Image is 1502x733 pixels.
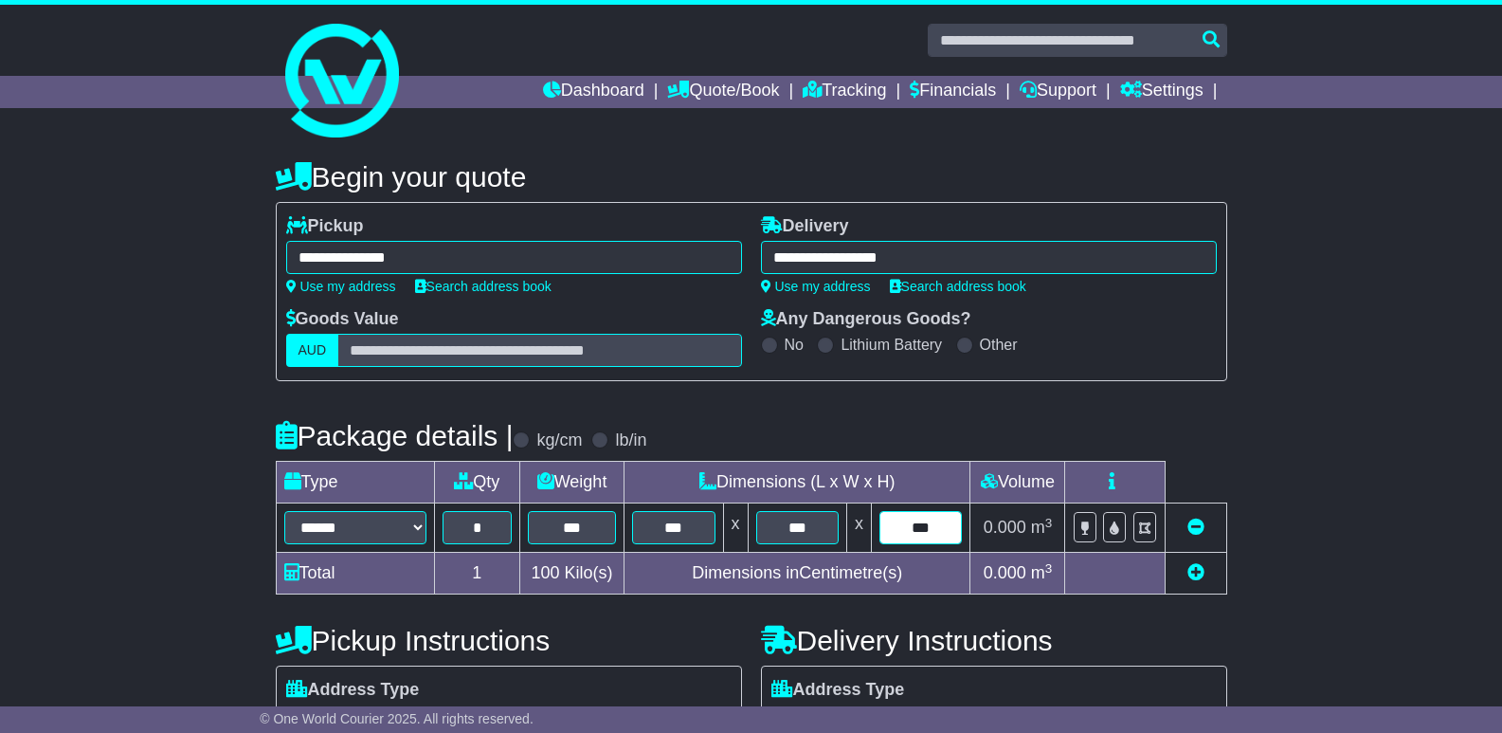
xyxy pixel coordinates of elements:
a: Financials [910,76,996,108]
td: Total [276,553,434,595]
td: Kilo(s) [520,553,624,595]
span: m [1031,518,1053,537]
a: Add new item [1187,563,1204,582]
label: kg/cm [536,431,582,451]
a: Quote/Book [667,76,779,108]
a: Remove this item [1187,518,1204,537]
a: Support [1020,76,1096,108]
td: x [846,504,871,553]
a: Use my address [286,279,396,294]
h4: Pickup Instructions [276,625,742,656]
span: m [1031,563,1053,582]
a: Use my address [761,279,871,294]
a: Tracking [803,76,886,108]
a: Search address book [415,279,552,294]
label: lb/in [615,431,646,451]
span: 0.000 [984,563,1026,582]
td: Dimensions (L x W x H) [624,462,970,504]
label: Goods Value [286,309,399,330]
td: Type [276,462,434,504]
span: © One World Courier 2025. All rights reserved. [260,711,534,726]
td: 1 [434,553,520,595]
td: Weight [520,462,624,504]
sup: 3 [1045,561,1053,576]
label: Other [980,336,1018,354]
label: Lithium Battery [841,336,942,354]
sup: 3 [1045,516,1053,530]
h4: Delivery Instructions [761,625,1227,656]
td: Qty [434,462,520,504]
label: Address Type [771,680,905,701]
a: Search address book [890,279,1026,294]
span: 0.000 [984,518,1026,537]
label: Pickup [286,216,364,237]
label: Delivery [761,216,849,237]
label: Any Dangerous Goods? [761,309,971,330]
td: x [723,504,748,553]
h4: Begin your quote [276,161,1227,192]
span: 100 [532,563,560,582]
td: Volume [970,462,1065,504]
a: Dashboard [543,76,644,108]
label: AUD [286,334,339,367]
label: No [785,336,804,354]
a: Settings [1120,76,1203,108]
h4: Package details | [276,420,514,451]
label: Address Type [286,680,420,701]
td: Dimensions in Centimetre(s) [624,553,970,595]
